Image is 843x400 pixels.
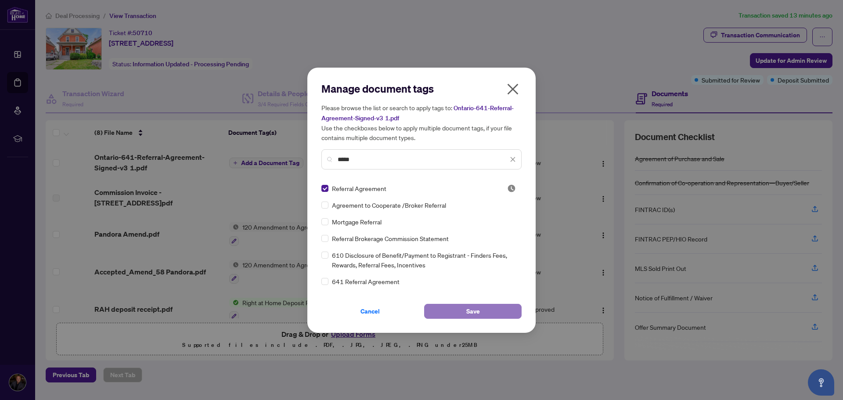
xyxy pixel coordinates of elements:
span: Ontario-641-Referral-Agreement-Signed-v3 1.pdf [321,104,514,122]
h2: Manage document tags [321,82,522,96]
span: Agreement to Cooperate /Broker Referral [332,200,446,210]
button: Save [424,304,522,319]
button: Open asap [808,369,834,396]
span: 641 Referral Agreement [332,277,400,286]
span: Pending Review [507,184,516,193]
h5: Please browse the list or search to apply tags to: Use the checkboxes below to apply multiple doc... [321,103,522,142]
span: Cancel [360,304,380,318]
span: Save [466,304,480,318]
span: Referral Agreement [332,184,386,193]
span: 610 Disclosure of Benefit/Payment to Registrant - Finders Fees, Rewards, Referral Fees, Incentives [332,250,516,270]
span: Referral Brokerage Commission Statement [332,234,449,243]
button: Cancel [321,304,419,319]
span: Mortgage Referral [332,217,382,227]
span: close [506,82,520,96]
img: status [507,184,516,193]
span: close [510,156,516,162]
